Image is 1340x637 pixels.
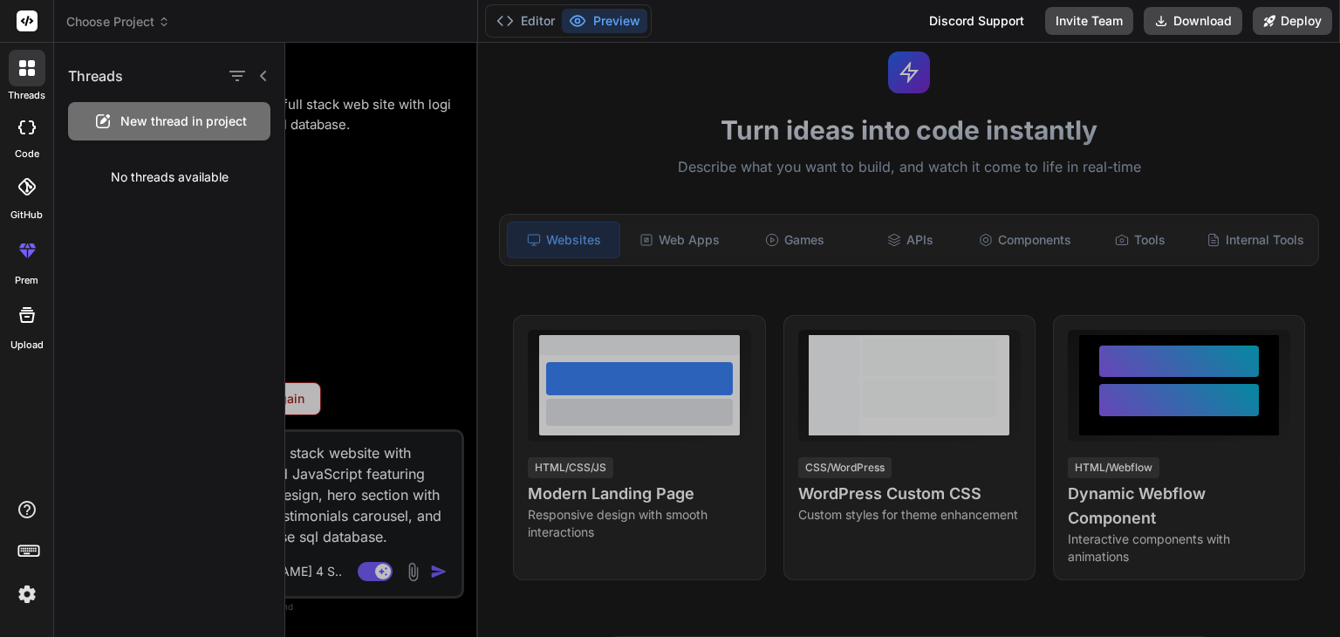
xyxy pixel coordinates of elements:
h1: Threads [68,65,123,86]
label: GitHub [10,208,43,223]
div: Discord Support [919,7,1035,35]
button: Deploy [1253,7,1332,35]
label: threads [8,88,45,103]
button: Download [1144,7,1242,35]
label: code [15,147,39,161]
span: Choose Project [66,13,170,31]
span: New thread in project [120,113,247,130]
img: settings [12,579,42,609]
div: No threads available [54,154,284,200]
button: Invite Team [1045,7,1133,35]
button: Preview [562,9,647,33]
label: Upload [10,338,44,353]
button: Editor [489,9,562,33]
label: prem [15,273,38,288]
